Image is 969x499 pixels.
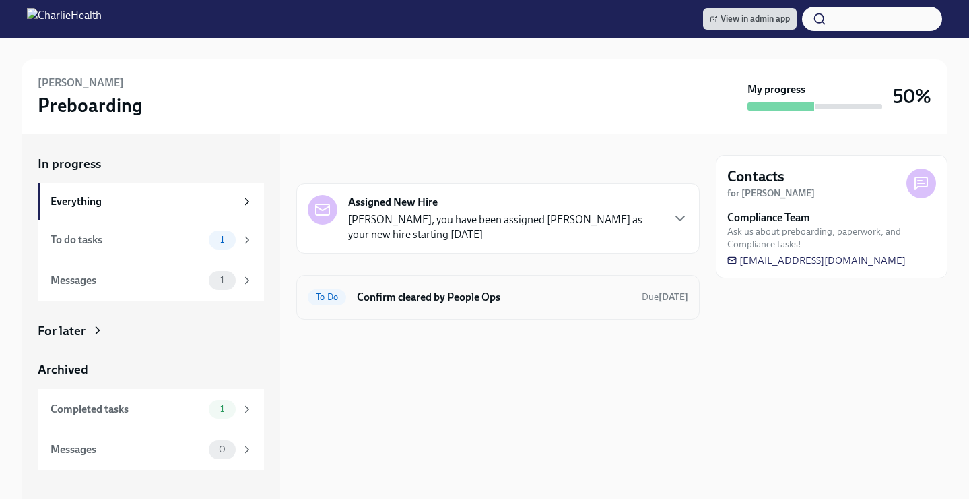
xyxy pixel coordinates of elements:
strong: for [PERSON_NAME] [727,187,815,199]
div: Completed tasks [51,402,203,417]
a: Messages1 [38,260,264,301]
div: Everything [51,194,236,209]
img: CharlieHealth [27,8,102,30]
span: Due [642,291,688,303]
div: Messages [51,442,203,457]
div: Messages [51,273,203,288]
strong: My progress [747,82,805,97]
a: View in admin app [703,8,797,30]
span: 1 [212,235,232,245]
span: View in admin app [710,12,790,26]
h6: Confirm cleared by People Ops [357,290,631,305]
strong: Compliance Team [727,210,810,225]
div: For later [38,322,86,340]
span: September 7th, 2025 09:00 [642,291,688,303]
a: [EMAIL_ADDRESS][DOMAIN_NAME] [727,254,906,267]
p: [PERSON_NAME], you have been assigned [PERSON_NAME] as your new hire starting [DATE] [348,212,661,242]
strong: [DATE] [659,291,688,303]
a: Completed tasks1 [38,389,264,430]
h3: 50% [893,84,931,109]
a: To DoConfirm cleared by People OpsDue[DATE] [308,287,688,308]
a: Messages0 [38,430,264,470]
span: 0 [211,444,234,454]
h4: Contacts [727,167,784,187]
span: 1 [212,275,232,285]
h3: Preboarding [38,93,143,117]
a: For later [38,322,264,340]
a: To do tasks1 [38,220,264,260]
div: To do tasks [51,233,203,247]
a: In progress [38,155,264,173]
span: 1 [212,404,232,414]
span: To Do [308,292,346,302]
h6: [PERSON_NAME] [38,76,124,90]
a: Archived [38,361,264,378]
strong: Assigned New Hire [348,195,438,210]
span: Ask us about preboarding, paperwork, and Compliance tasks! [727,225,936,251]
a: Everything [38,183,264,220]
div: In progress [296,155,360,173]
